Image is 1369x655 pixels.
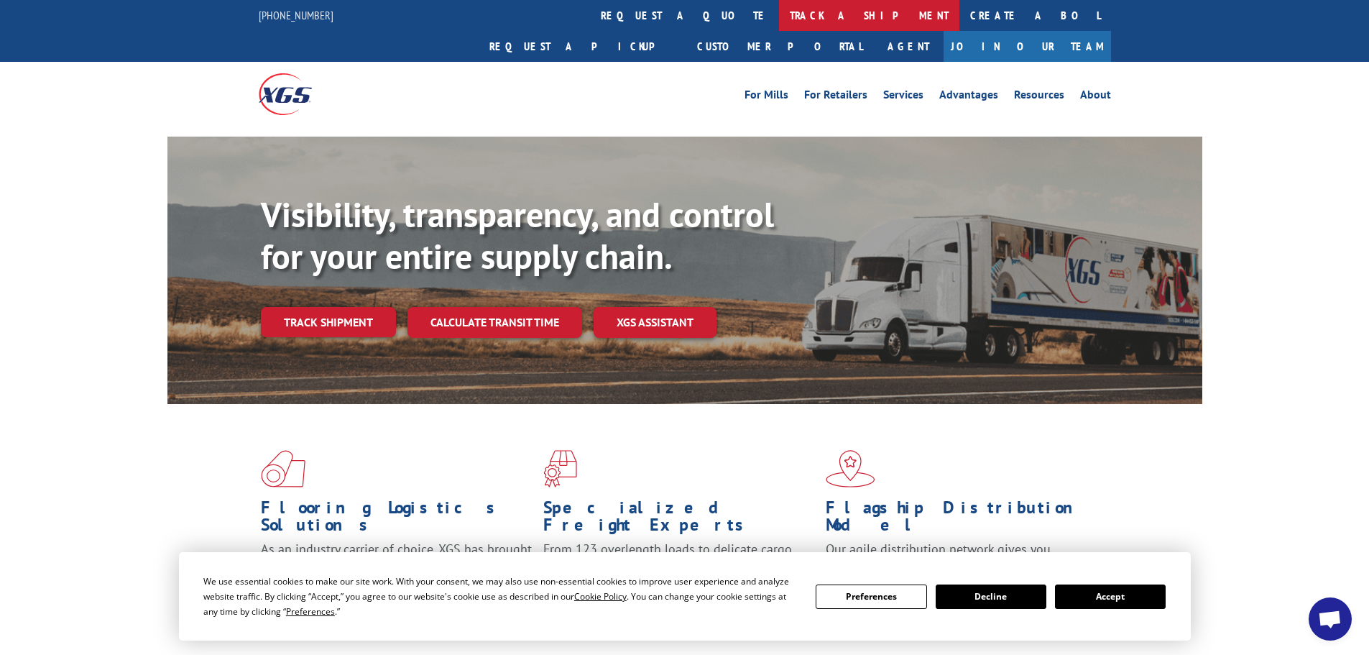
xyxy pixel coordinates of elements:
[179,552,1191,641] div: Cookie Consent Prompt
[686,31,873,62] a: Customer Portal
[1309,597,1352,641] div: Open chat
[261,499,533,541] h1: Flooring Logistics Solutions
[286,605,335,618] span: Preferences
[479,31,686,62] a: Request a pickup
[407,307,582,338] a: Calculate transit time
[745,89,788,105] a: For Mills
[1080,89,1111,105] a: About
[944,31,1111,62] a: Join Our Team
[826,450,875,487] img: xgs-icon-flagship-distribution-model-red
[543,450,577,487] img: xgs-icon-focused-on-flooring-red
[939,89,998,105] a: Advantages
[261,192,774,278] b: Visibility, transparency, and control for your entire supply chain.
[261,307,396,337] a: Track shipment
[261,450,305,487] img: xgs-icon-total-supply-chain-intelligence-red
[804,89,867,105] a: For Retailers
[936,585,1046,609] button: Decline
[873,31,944,62] a: Agent
[543,541,815,605] p: From 123 overlength loads to delicate cargo, our experienced staff knows the best way to move you...
[203,574,798,619] div: We use essential cookies to make our site work. With your consent, we may also use non-essential ...
[261,541,532,592] span: As an industry carrier of choice, XGS has brought innovation and dedication to flooring logistics...
[259,8,333,22] a: [PHONE_NUMBER]
[594,307,716,338] a: XGS ASSISTANT
[1014,89,1064,105] a: Resources
[574,590,627,603] span: Cookie Policy
[883,89,923,105] a: Services
[543,499,815,541] h1: Specialized Freight Experts
[816,585,926,609] button: Preferences
[826,499,1097,541] h1: Flagship Distribution Model
[826,541,1090,574] span: Our agile distribution network gives you nationwide inventory management on demand.
[1055,585,1166,609] button: Accept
